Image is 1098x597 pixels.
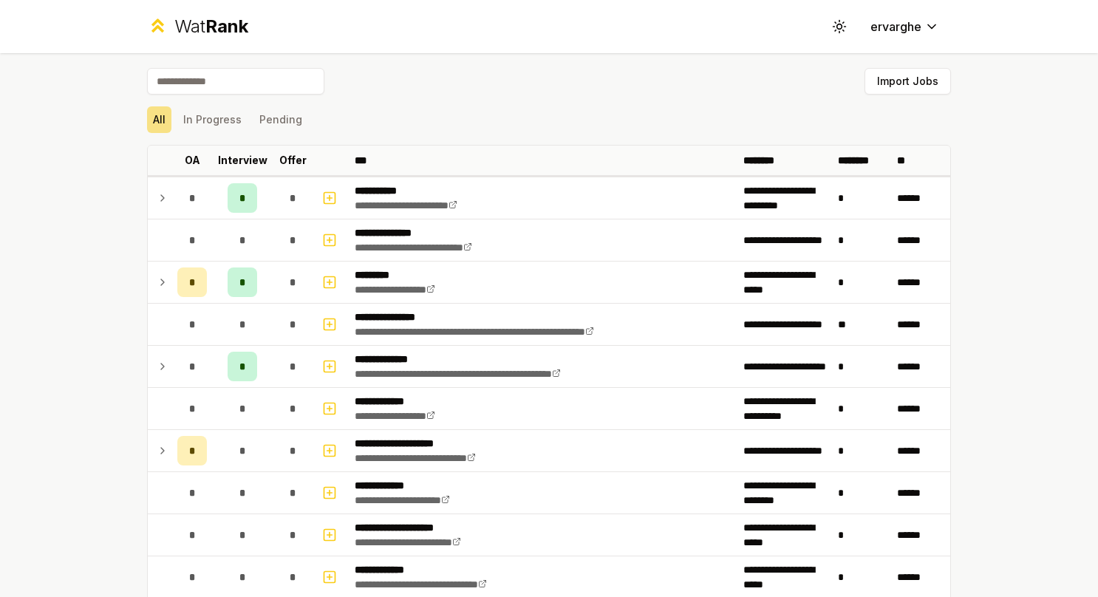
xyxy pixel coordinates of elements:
button: Import Jobs [865,68,951,95]
button: ervarghe [859,13,951,40]
button: Pending [253,106,308,133]
p: Offer [279,153,307,168]
span: Rank [205,16,248,37]
button: In Progress [177,106,248,133]
p: OA [185,153,200,168]
a: WatRank [147,15,248,38]
div: Wat [174,15,248,38]
span: ervarghe [870,18,921,35]
button: All [147,106,171,133]
p: Interview [218,153,267,168]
